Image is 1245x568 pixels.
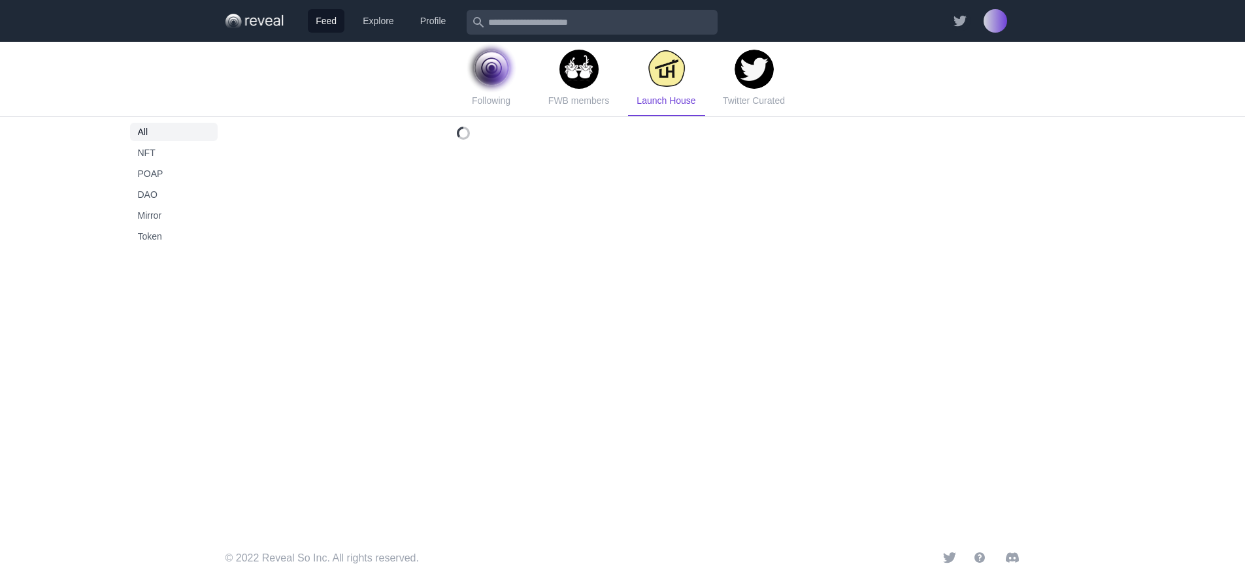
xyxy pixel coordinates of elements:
a: Profile [412,9,454,33]
a: Launch House [628,42,705,116]
span: NFT [138,146,210,159]
button: Mirror [130,206,218,225]
nav: Sidebar [125,123,223,245]
img: Group-40.0168dfcd.png [225,12,288,30]
button: Token [130,227,218,245]
button: POAP [130,165,218,183]
span: Mirror [138,209,210,222]
span: DAO [138,188,210,201]
span: FWB members [548,95,609,106]
span: Launch House [637,95,695,106]
span: Twitter Curated [723,95,785,106]
p: © 2022 Reveal So Inc. All rights reserved. [225,550,419,566]
a: Explore [355,9,401,33]
span: All [138,125,210,138]
button: DAO [130,185,218,204]
button: NFT [130,144,218,162]
a: Following [453,42,530,116]
span: POAP [138,167,210,180]
span: Following [472,95,510,106]
button: All [130,123,218,141]
a: Feed [308,9,344,33]
span: Token [138,230,210,243]
a: FWB members [540,42,618,116]
a: Twitter Curated [716,42,793,116]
